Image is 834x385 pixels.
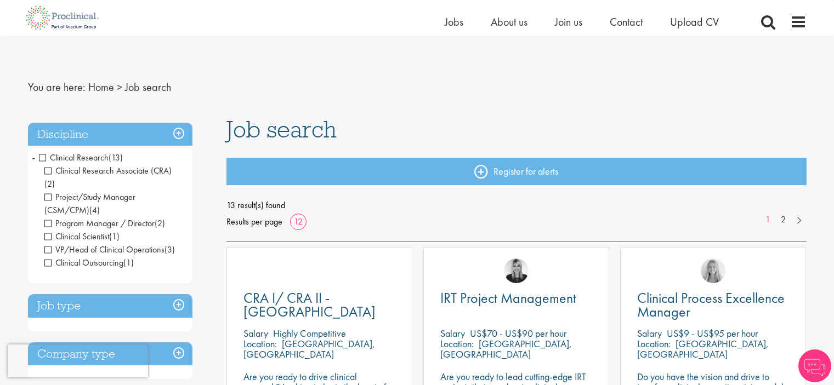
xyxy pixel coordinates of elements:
a: IRT Project Management [440,291,592,305]
span: Salary [637,327,662,340]
span: (1) [123,257,134,268]
h3: Company type [28,342,192,366]
a: 12 [290,216,307,227]
span: Clinical Outsourcing [44,257,123,268]
span: 13 result(s) found [226,197,807,214]
a: Join us [555,15,582,29]
p: US$70 - US$90 per hour [470,327,566,340]
span: Clinical Process Excellence Manager [637,289,785,321]
span: VP/Head of Clinical Operations [44,244,175,255]
iframe: reCAPTCHA [8,344,148,377]
span: Clinical Scientist [44,231,109,242]
span: Program Manager / Director [44,217,155,229]
span: Clinical Research [39,152,123,163]
p: US$9 - US$95 per hour [667,327,758,340]
a: breadcrumb link [88,80,114,94]
span: Location: [637,337,671,350]
span: Clinical Research [39,152,109,163]
a: Jobs [445,15,463,29]
span: Clinical Outsourcing [44,257,134,268]
a: About us [491,15,527,29]
span: CRA I/ CRA II - [GEOGRAPHIC_DATA] [243,289,376,321]
span: (3) [164,244,175,255]
h3: Discipline [28,123,192,146]
span: (13) [109,152,123,163]
span: > [117,80,122,94]
span: Project/Study Manager (CSM/CPM) [44,191,135,216]
span: Location: [243,337,277,350]
span: You are here: [28,80,86,94]
span: (2) [155,217,165,229]
span: Clinical Research Associate (CRA) [44,165,172,189]
a: Clinical Process Excellence Manager [637,291,789,319]
span: Salary [440,327,465,340]
img: Shannon Briggs [701,258,725,283]
span: (1) [109,231,120,242]
a: Upload CV [670,15,719,29]
p: Highly Competitive [273,327,346,340]
span: Clinical Research Associate (CRA) [44,165,172,176]
span: (4) [89,204,100,216]
span: Location: [440,337,474,350]
a: CRA I/ CRA II - [GEOGRAPHIC_DATA] [243,291,395,319]
img: Chatbot [798,349,831,382]
span: IRT Project Management [440,289,576,307]
h3: Job type [28,294,192,318]
span: Clinical Scientist [44,231,120,242]
span: - [32,149,35,165]
p: [GEOGRAPHIC_DATA], [GEOGRAPHIC_DATA] [637,337,769,360]
a: Contact [610,15,643,29]
span: Program Manager / Director [44,217,165,229]
span: VP/Head of Clinical Operations [44,244,164,255]
a: Register for alerts [226,158,807,185]
span: Results per page [226,214,282,230]
span: (2) [44,178,55,189]
a: 1 [760,214,776,226]
p: [GEOGRAPHIC_DATA], [GEOGRAPHIC_DATA] [440,337,572,360]
span: Job search [226,114,337,144]
span: Salary [243,327,268,340]
p: [GEOGRAPHIC_DATA], [GEOGRAPHIC_DATA] [243,337,375,360]
span: Job search [125,80,171,94]
img: Janelle Jones [504,258,529,283]
a: 2 [775,214,791,226]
